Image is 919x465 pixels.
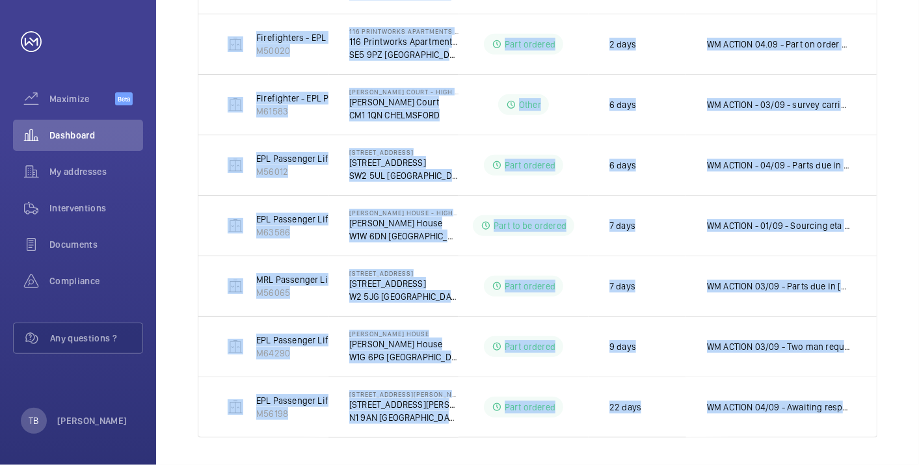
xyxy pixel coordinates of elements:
[49,274,143,287] span: Compliance
[49,92,115,105] span: Maximize
[505,159,555,172] p: Part ordered
[256,213,350,226] p: EPL Passenger Lift No 1
[228,399,243,415] img: elevator.svg
[707,280,851,293] p: WM ACTION 03/09 - Parts due in [DATE] 01.09 - Parts on order ETA [DATE] WM ACTION - 29/08 - New b...
[57,414,127,427] p: [PERSON_NAME]
[256,286,355,299] p: M56065
[707,98,851,111] p: WM ACTION - 03/09 - survey carried out various components required, chasing costs quote to follow...
[349,109,459,122] p: CM1 1QN CHELMSFORD
[505,38,555,51] p: Part ordered
[256,334,331,347] p: EPL Passenger Lift
[29,414,38,427] p: TB
[115,92,133,105] span: Beta
[609,401,641,414] p: 22 days
[349,269,459,277] p: [STREET_ADDRESS]
[256,273,355,286] p: MRL Passenger Lift SELE
[349,156,459,169] p: [STREET_ADDRESS]
[256,347,331,360] p: M64290
[349,48,459,61] p: SE5 9PZ [GEOGRAPHIC_DATA]
[609,159,636,172] p: 6 days
[609,38,636,51] p: 2 days
[256,152,352,165] p: EPL Passenger Lift No 2
[228,218,243,233] img: elevator.svg
[228,36,243,52] img: elevator.svg
[256,105,382,118] p: M61583
[228,157,243,173] img: elevator.svg
[707,159,851,172] p: WM ACTION - 04/09 - Parts due in [DATE] - parts due in next week 02/09 - 3-5 Day for delivery 01/...
[256,92,382,105] p: Firefighter - EPL Passenger Lift
[228,339,243,354] img: elevator.svg
[228,97,243,113] img: elevator.svg
[228,278,243,294] img: elevator.svg
[707,340,851,353] p: WM ACTION 03/09 - Two man required to get ceiling down arranged for [DATE] morning 01/09 - Parts ...
[349,330,459,338] p: [PERSON_NAME] House
[609,219,635,232] p: 7 days
[349,217,459,230] p: [PERSON_NAME] House
[349,411,459,424] p: N1 9AN [GEOGRAPHIC_DATA]
[609,340,636,353] p: 9 days
[349,169,459,182] p: SW2 5UL [GEOGRAPHIC_DATA]
[609,280,635,293] p: 7 days
[49,202,143,215] span: Interventions
[256,31,387,44] p: Firefighters - EPL Flats 1-65 No 2
[349,35,459,48] p: 116 Printworks Apartments Flats 1-65
[707,219,851,232] p: WM ACTION - 01/09 - Sourcing eta from supplier 29/08 - Engineer re attending for details on rolle...
[256,165,352,178] p: M56012
[256,394,331,407] p: EPL Passenger Lift
[707,401,851,414] p: WM ACTION 04/09 - Awaiting response on lead time from manufacture 01/09 - Chasing for delivery of...
[49,129,143,142] span: Dashboard
[256,226,350,239] p: M63586
[349,390,459,398] p: [STREET_ADDRESS][PERSON_NAME]
[349,88,459,96] p: [PERSON_NAME] Court - High Risk Building
[349,338,459,351] p: [PERSON_NAME] House
[349,27,459,35] p: 116 Printworks Apartments Flats 1-65 - High Risk Building
[609,98,636,111] p: 6 days
[349,290,459,303] p: W2 5JG [GEOGRAPHIC_DATA]
[505,280,555,293] p: Part ordered
[256,44,387,57] p: M50020
[349,148,459,156] p: [STREET_ADDRESS]
[49,165,143,178] span: My addresses
[349,96,459,109] p: [PERSON_NAME] Court
[349,398,459,411] p: [STREET_ADDRESS][PERSON_NAME]
[349,209,459,217] p: [PERSON_NAME] House - High Risk Building
[505,401,555,414] p: Part ordered
[50,332,142,345] span: Any questions ?
[256,407,331,420] p: M56198
[519,98,541,111] p: Other
[349,277,459,290] p: [STREET_ADDRESS]
[494,219,566,232] p: Part to be ordered
[49,238,143,251] span: Documents
[349,351,459,364] p: W1G 6PG [GEOGRAPHIC_DATA]
[707,38,851,51] p: WM ACTION 04.09 - Part on order ETA TBC WM ACTION 03.09 - Part required, supply chain currently s...
[505,340,555,353] p: Part ordered
[349,230,459,243] p: W1W 6DN [GEOGRAPHIC_DATA]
